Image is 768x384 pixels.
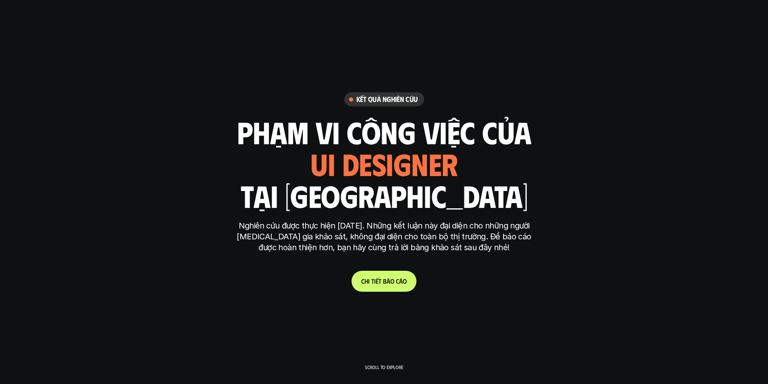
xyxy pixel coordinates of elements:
[387,277,390,285] span: á
[368,277,370,285] span: i
[233,220,535,253] p: Nghiên cứu được thực hiện [DATE]. Những kết luận này đại diện cho những người [MEDICAL_DATA] gia ...
[356,95,418,104] h6: Kết quả nghiên cứu
[379,277,381,285] span: t
[376,277,379,285] span: ế
[396,277,399,285] span: c
[365,364,403,370] p: Scroll to explore
[390,277,394,285] span: o
[371,277,374,285] span: t
[352,271,416,292] a: Chitiếtbáocáo
[399,277,403,285] span: á
[237,115,531,149] h1: phạm vi công việc của
[403,277,407,285] span: o
[361,277,364,285] span: C
[374,277,376,285] span: i
[364,277,368,285] span: h
[240,179,528,212] h1: tại [GEOGRAPHIC_DATA]
[383,277,387,285] span: b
